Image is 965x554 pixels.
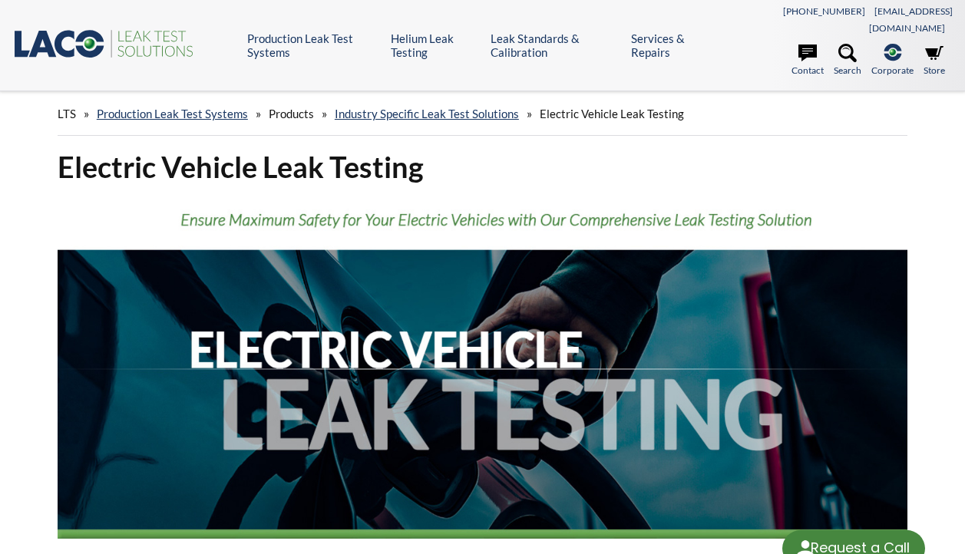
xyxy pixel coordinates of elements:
[869,5,953,34] a: [EMAIL_ADDRESS][DOMAIN_NAME]
[247,31,378,59] a: Production Leak Test Systems
[335,107,519,120] a: Industry Specific Leak Test Solutions
[58,107,76,120] span: LTS
[269,107,314,120] span: Products
[871,63,914,77] span: Corporate
[924,44,945,77] a: Store
[58,199,907,539] img: Electric Vehicle Leak Testing Banner
[791,44,824,77] a: Contact
[58,148,907,186] h1: Electric Vehicle Leak Testing
[97,107,248,120] a: Production Leak Test Systems
[834,44,861,77] a: Search
[391,31,480,59] a: Helium Leak Testing
[783,5,865,17] a: [PHONE_NUMBER]
[491,31,620,59] a: Leak Standards & Calibration
[540,107,684,120] span: Electric Vehicle Leak Testing
[631,31,714,59] a: Services & Repairs
[58,92,907,136] div: » » » »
